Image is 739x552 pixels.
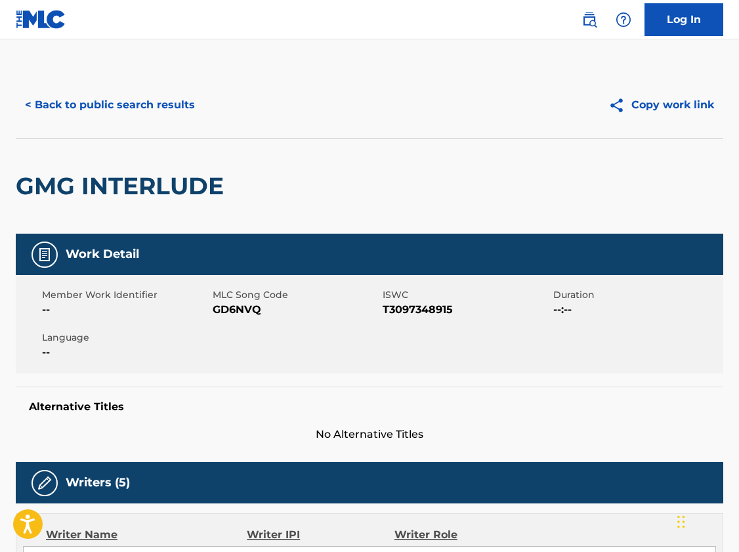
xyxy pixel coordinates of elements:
[16,89,204,121] button: < Back to public search results
[42,288,209,302] span: Member Work Identifier
[66,475,130,490] h5: Writers (5)
[247,527,394,543] div: Writer IPI
[576,7,602,33] a: Public Search
[16,427,723,442] span: No Alternative Titles
[677,502,685,541] div: Drag
[608,97,631,114] img: Copy work link
[213,288,380,302] span: MLC Song Code
[383,302,550,318] span: T3097348915
[616,12,631,28] img: help
[383,288,550,302] span: ISWC
[42,345,209,360] span: --
[581,12,597,28] img: search
[610,7,637,33] div: Help
[394,527,528,543] div: Writer Role
[29,400,710,414] h5: Alternative Titles
[16,171,230,201] h2: GMG INTERLUDE
[673,489,739,552] iframe: Chat Widget
[213,302,380,318] span: GD6NVQ
[37,247,53,263] img: Work Detail
[644,3,723,36] a: Log In
[37,475,53,491] img: Writers
[553,302,721,318] span: --:--
[42,302,209,318] span: --
[46,527,247,543] div: Writer Name
[42,331,209,345] span: Language
[16,10,66,29] img: MLC Logo
[553,288,721,302] span: Duration
[66,247,139,262] h5: Work Detail
[599,89,723,121] button: Copy work link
